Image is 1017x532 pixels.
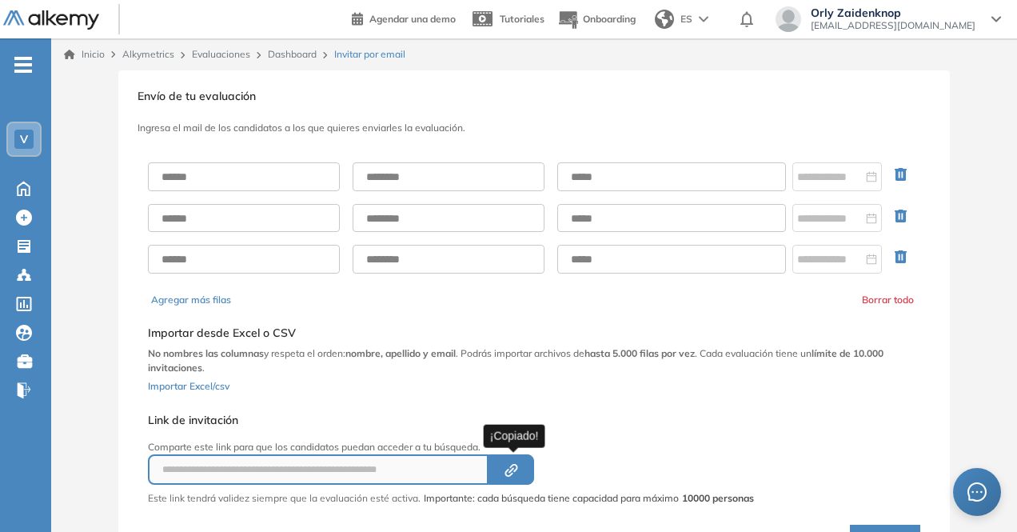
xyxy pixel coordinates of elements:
a: Evaluaciones [192,48,250,60]
h5: Importar desde Excel o CSV [148,326,920,340]
button: Borrar todo [862,293,914,307]
i: - [14,63,32,66]
a: Agendar una demo [352,8,456,27]
span: V [20,133,28,146]
b: nombre, apellido y email [345,347,456,359]
span: Alkymetrics [122,48,174,60]
span: Importar Excel/csv [148,380,229,392]
strong: 10000 personas [682,492,754,504]
img: Logo [3,10,99,30]
b: hasta 5.000 filas por vez [584,347,695,359]
h3: Envío de tu evaluación [138,90,931,103]
div: ¡Copiado! [484,424,545,447]
p: y respeta el orden: . Podrás importar archivos de . Cada evaluación tiene un . [148,346,920,375]
a: Inicio [64,47,105,62]
img: arrow [699,16,708,22]
span: ES [680,12,692,26]
img: world [655,10,674,29]
span: Importante: cada búsqueda tiene capacidad para máximo [424,491,754,506]
button: Importar Excel/csv [148,375,229,394]
span: Invitar por email [334,47,405,62]
button: Onboarding [557,2,636,37]
a: Dashboard [268,48,317,60]
span: [EMAIL_ADDRESS][DOMAIN_NAME] [811,19,975,32]
p: Este link tendrá validez siempre que la evaluación esté activa. [148,491,421,506]
span: Onboarding [583,13,636,25]
b: límite de 10.000 invitaciones [148,347,883,374]
h5: Link de invitación [148,414,754,427]
span: message [967,482,987,502]
b: No nombres las columnas [148,347,264,359]
span: Agendar una demo [369,13,456,25]
span: Tutoriales [500,13,544,25]
button: Agregar más filas [151,293,231,307]
p: Comparte este link para que los candidatos puedan acceder a tu búsqueda. [148,440,754,454]
h3: Ingresa el mail de los candidatos a los que quieres enviarles la evaluación. [138,122,931,134]
span: Orly Zaidenknop [811,6,975,19]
